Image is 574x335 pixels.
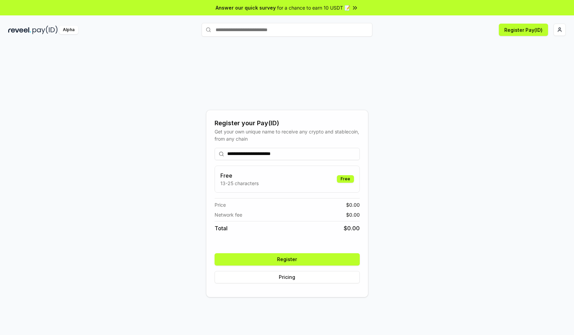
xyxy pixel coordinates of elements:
button: Pricing [215,271,360,283]
div: Register your Pay(ID) [215,118,360,128]
div: Get your own unique name to receive any crypto and stablecoin, from any chain [215,128,360,142]
img: reveel_dark [8,26,31,34]
img: pay_id [32,26,58,34]
p: 13-25 characters [220,180,259,187]
button: Register Pay(ID) [499,24,548,36]
h3: Free [220,171,259,180]
div: Alpha [59,26,78,34]
span: Answer our quick survey [216,4,276,11]
span: Price [215,201,226,208]
button: Register [215,253,360,266]
span: for a chance to earn 10 USDT 📝 [277,4,350,11]
span: $ 0.00 [346,211,360,218]
span: Total [215,224,228,232]
div: Free [337,175,354,183]
span: Network fee [215,211,242,218]
span: $ 0.00 [346,201,360,208]
span: $ 0.00 [344,224,360,232]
